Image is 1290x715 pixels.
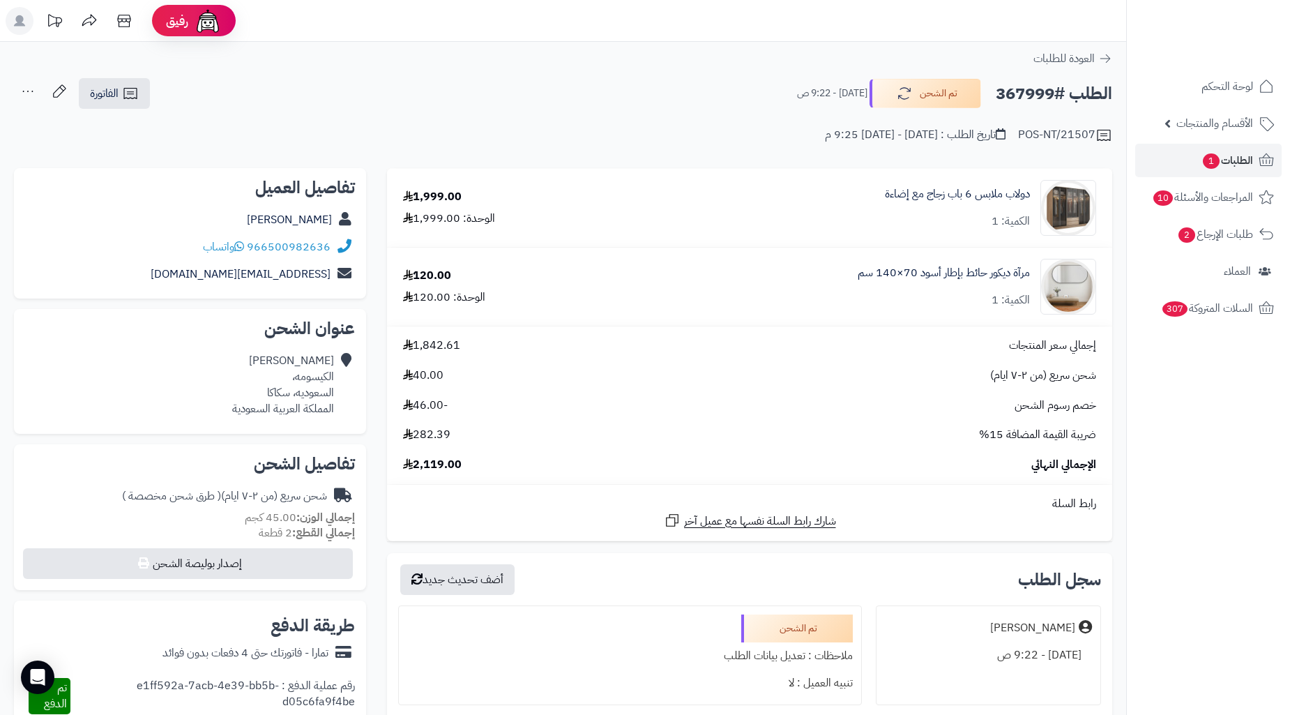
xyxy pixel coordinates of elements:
[1135,292,1282,325] a: السلات المتروكة307
[403,268,451,284] div: 120.00
[1201,77,1253,96] span: لوحة التحكم
[122,488,221,504] span: ( طرق شحن مخصصة )
[1224,262,1251,281] span: العملاء
[203,239,244,255] a: واتساب
[996,80,1112,108] h2: الطلب #367999
[664,512,836,529] a: شارك رابط السلة نفسها مع عميل آخر
[245,509,355,526] small: 45.00 كجم
[1162,301,1187,317] span: 307
[25,320,355,337] h2: عنوان الشحن
[292,525,355,541] strong: إجمالي القطع:
[1018,571,1101,588] h3: سجل الطلب
[1018,127,1112,144] div: POS-NT/21507
[870,79,981,108] button: تم الشحن
[797,86,867,100] small: [DATE] - 9:22 ص
[21,661,54,694] div: Open Intercom Messenger
[992,292,1030,308] div: الكمية: 1
[1041,259,1095,315] img: 1753786237-1-90x90.jpg
[825,127,1006,143] div: تاريخ الطلب : [DATE] - [DATE] 9:25 م
[885,642,1092,669] div: [DATE] - 9:22 ص
[403,189,462,205] div: 1,999.00
[1009,338,1096,354] span: إجمالي سعر المنتجات
[1201,151,1253,170] span: الطلبات
[1015,398,1096,414] span: خصم رسوم الشحن
[122,488,327,504] div: شحن سريع (من ٢-٧ ايام)
[858,265,1030,281] a: مرآة ديكور حائط بإطار أسود 70×140 سم
[407,670,853,697] div: تنبيه العميل : لا
[1152,188,1253,207] span: المراجعات والأسئلة
[400,564,515,595] button: أضف تحديث جديد
[979,427,1096,443] span: ضريبة القيمة المضافة 15%
[25,456,355,472] h2: تفاصيل الشحن
[1176,114,1253,133] span: الأقسام والمنتجات
[151,266,331,283] a: [EMAIL_ADDRESS][DOMAIN_NAME]
[296,509,355,526] strong: إجمالي الوزن:
[403,368,443,384] span: 40.00
[407,642,853,670] div: ملاحظات : تعديل بيانات الطلب
[403,338,460,354] span: 1,842.61
[1177,225,1253,244] span: طلبات الإرجاع
[1041,180,1095,236] img: 1742132665-110103010023.1-90x90.jpg
[44,679,67,712] span: تم الدفع
[25,179,355,196] h2: تفاصيل العميل
[70,678,355,714] div: رقم عملية الدفع : e1ff592a-7acb-4e39-bb5b-d05c6fa9f4be
[403,398,448,414] span: -46.00
[271,617,355,634] h2: طريقة الدفع
[79,78,150,109] a: الفاتورة
[1178,227,1195,243] span: 2
[885,186,1030,202] a: دولاب ملابس 6 باب زجاج مع إضاءة
[403,289,485,306] div: الوحدة: 120.00
[162,645,328,661] div: تمارا - فاتورتك حتى 4 دفعات بدون فوائد
[992,213,1030,229] div: الكمية: 1
[393,496,1107,512] div: رابط السلة
[259,525,355,541] small: 2 قطعة
[247,239,331,255] a: 966500982636
[1203,153,1220,169] span: 1
[1161,299,1253,318] span: السلات المتروكة
[1195,38,1277,67] img: logo-2.png
[990,368,1096,384] span: شحن سريع (من ٢-٧ ايام)
[1135,70,1282,103] a: لوحة التحكم
[23,548,353,579] button: إصدار بوليصة الشحن
[741,615,853,642] div: تم الشحن
[90,85,119,102] span: الفاتورة
[1031,457,1096,473] span: الإجمالي النهائي
[1135,144,1282,177] a: الطلبات1
[194,7,222,35] img: ai-face.png
[1135,255,1282,288] a: العملاء
[403,211,495,227] div: الوحدة: 1,999.00
[247,211,332,228] a: [PERSON_NAME]
[403,457,462,473] span: 2,119.00
[232,353,334,416] div: [PERSON_NAME] الكيسومه، السعوديه، سكاكا المملكة العربية السعودية
[403,427,450,443] span: 282.39
[37,7,72,38] a: تحديثات المنصة
[166,13,188,29] span: رفيق
[990,620,1075,636] div: [PERSON_NAME]
[1033,50,1112,67] a: العودة للطلبات
[1153,190,1173,206] span: 10
[1135,218,1282,251] a: طلبات الإرجاع2
[1033,50,1095,67] span: العودة للطلبات
[684,513,836,529] span: شارك رابط السلة نفسها مع عميل آخر
[1135,181,1282,214] a: المراجعات والأسئلة10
